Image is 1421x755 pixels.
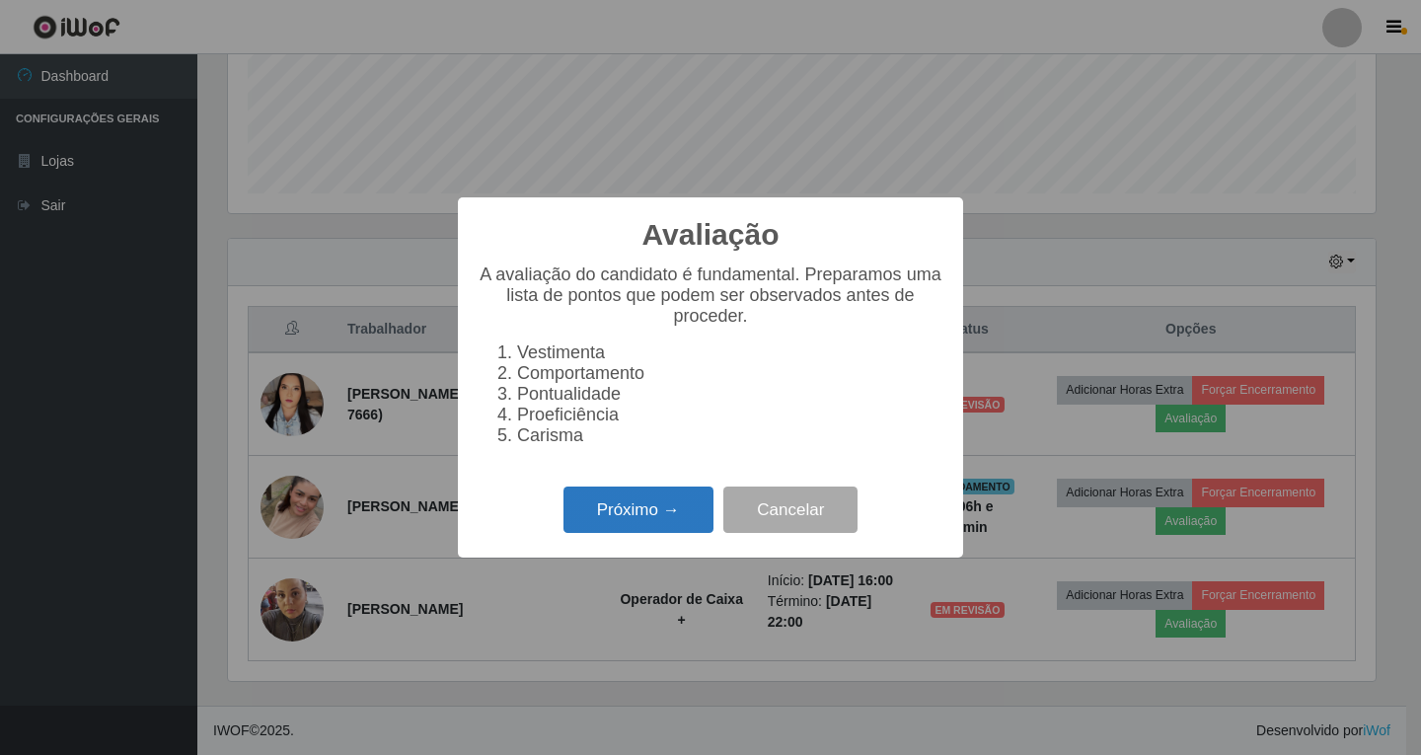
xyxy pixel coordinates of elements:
h2: Avaliação [642,217,780,253]
li: Comportamento [517,363,943,384]
li: Proeficiência [517,405,943,425]
li: Carisma [517,425,943,446]
button: Próximo → [563,487,713,533]
li: Vestimenta [517,342,943,363]
li: Pontualidade [517,384,943,405]
p: A avaliação do candidato é fundamental. Preparamos uma lista de pontos que podem ser observados a... [478,264,943,327]
button: Cancelar [723,487,858,533]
